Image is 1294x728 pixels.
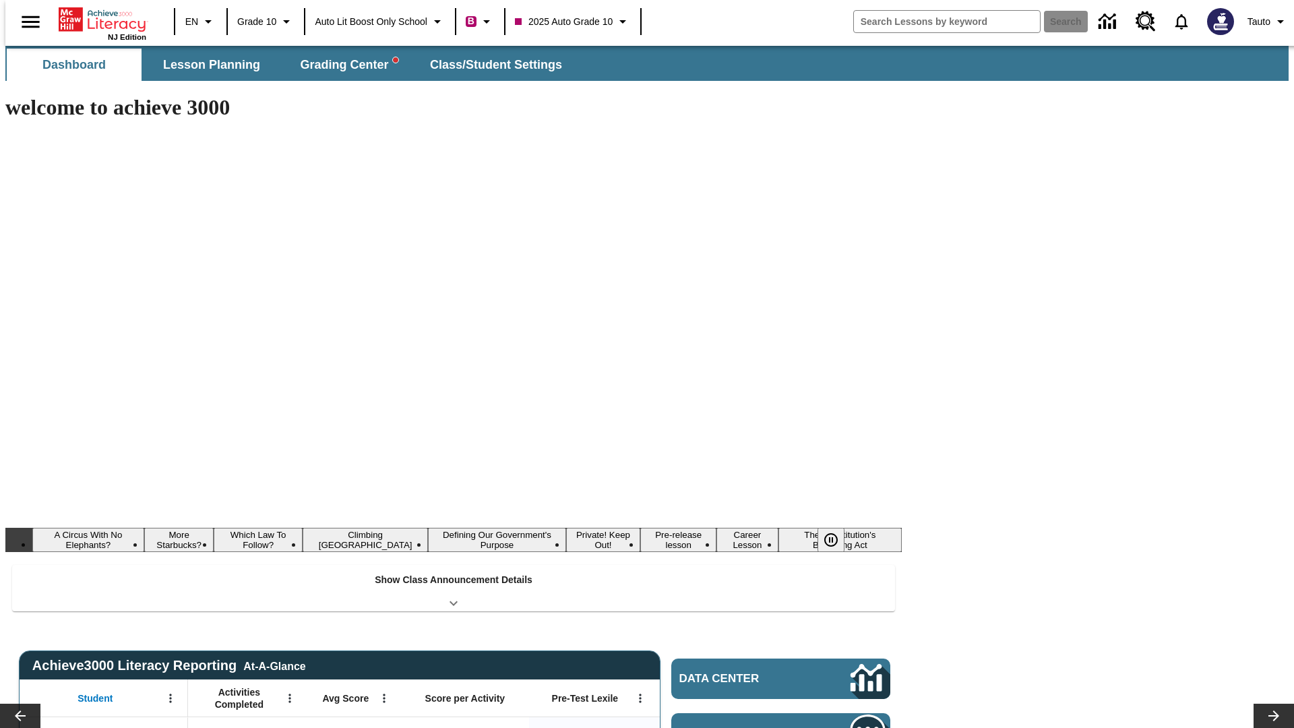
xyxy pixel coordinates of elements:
span: Class/Student Settings [430,57,562,73]
button: Dashboard [7,49,142,81]
div: Pause [818,528,858,552]
button: Class/Student Settings [419,49,573,81]
input: search field [854,11,1040,32]
a: Data Center [671,659,890,699]
span: Lesson Planning [163,57,260,73]
span: Grading Center [300,57,398,73]
a: Resource Center, Will open in new tab [1128,3,1164,40]
button: Slide 7 Pre-release lesson [640,528,716,552]
button: Boost Class color is violet red. Change class color [460,9,500,34]
button: Grading Center [282,49,417,81]
span: NJ Edition [108,33,146,41]
button: Lesson carousel, Next [1254,704,1294,728]
button: Slide 9 The Constitution's Balancing Act [778,528,902,552]
span: Student [78,692,113,704]
img: Avatar [1207,8,1234,35]
button: Slide 5 Defining Our Government's Purpose [428,528,565,552]
div: Home [59,5,146,41]
span: Tauto [1247,15,1270,29]
button: Open Menu [280,688,300,708]
button: Language: EN, Select a language [179,9,222,34]
span: Dashboard [42,57,106,73]
button: Class: 2025 Auto Grade 10, Select your class [510,9,636,34]
button: Open Menu [630,688,650,708]
a: Data Center [1090,3,1128,40]
button: Lesson Planning [144,49,279,81]
div: At-A-Glance [243,658,305,673]
div: Show Class Announcement Details [12,565,895,611]
p: Show Class Announcement Details [375,573,532,587]
button: Pause [818,528,844,552]
button: Slide 6 Private! Keep Out! [566,528,641,552]
span: Data Center [679,672,805,686]
div: SubNavbar [5,46,1289,81]
span: Activities Completed [195,686,284,710]
span: Grade 10 [237,15,276,29]
button: Open Menu [374,688,394,708]
button: Open Menu [160,688,181,708]
a: Home [59,6,146,33]
span: Achieve3000 Literacy Reporting [32,658,306,673]
button: Open side menu [11,2,51,42]
button: Slide 2 More Starbucks? [144,528,214,552]
button: Grade: Grade 10, Select a grade [232,9,300,34]
button: School: Auto Lit Boost only School, Select your school [309,9,451,34]
button: Select a new avatar [1199,4,1242,39]
div: SubNavbar [5,49,574,81]
span: Score per Activity [425,692,505,704]
button: Slide 4 Climbing Mount Tai [303,528,428,552]
button: Slide 3 Which Law To Follow? [214,528,303,552]
span: EN [185,15,198,29]
a: Notifications [1164,4,1199,39]
span: 2025 Auto Grade 10 [515,15,613,29]
h1: welcome to achieve 3000 [5,95,902,120]
svg: writing assistant alert [393,57,398,63]
span: Auto Lit Boost only School [315,15,427,29]
button: Profile/Settings [1242,9,1294,34]
button: Slide 1 A Circus With No Elephants? [32,528,144,552]
button: Slide 8 Career Lesson [716,528,778,552]
span: Pre-Test Lexile [552,692,619,704]
span: Avg Score [322,692,369,704]
span: B [468,13,474,30]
